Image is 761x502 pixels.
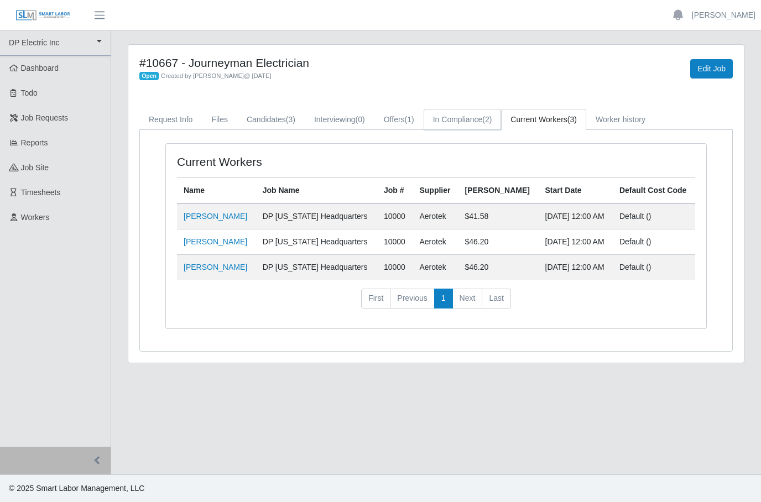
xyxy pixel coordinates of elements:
[256,178,377,204] th: Job Name
[501,109,586,130] a: Current Workers
[202,109,237,130] a: Files
[539,203,613,229] td: [DATE] 12:00 AM
[413,255,458,280] td: Aerotek
[539,229,613,255] td: [DATE] 12:00 AM
[21,138,48,147] span: Reports
[21,113,69,122] span: Job Requests
[305,109,374,130] a: Interviewing
[184,237,247,246] a: [PERSON_NAME]
[377,255,413,280] td: 10000
[377,178,413,204] th: Job #
[482,115,492,124] span: (2)
[184,263,247,271] a: [PERSON_NAME]
[139,109,202,130] a: Request Info
[286,115,295,124] span: (3)
[256,255,377,280] td: DP [US_STATE] Headquarters
[692,9,755,21] a: [PERSON_NAME]
[690,59,733,79] a: Edit Job
[256,203,377,229] td: DP [US_STATE] Headquarters
[177,178,256,204] th: Name
[458,178,538,204] th: [PERSON_NAME]
[177,289,695,317] nav: pagination
[613,178,695,204] th: Default Cost Code
[377,229,413,255] td: 10000
[21,188,61,197] span: Timesheets
[413,229,458,255] td: Aerotek
[21,163,49,172] span: job site
[424,109,502,130] a: In Compliance
[374,109,424,130] a: Offers
[567,115,577,124] span: (3)
[586,109,655,130] a: Worker history
[21,213,50,222] span: Workers
[21,88,38,97] span: Todo
[9,484,144,493] span: © 2025 Smart Labor Management, LLC
[184,212,247,221] a: [PERSON_NAME]
[256,229,377,255] td: DP [US_STATE] Headquarters
[356,115,365,124] span: (0)
[161,72,272,79] span: Created by [PERSON_NAME] @ [DATE]
[458,255,538,280] td: $46.20
[15,9,71,22] img: SLM Logo
[413,203,458,229] td: Aerotek
[434,289,453,308] a: 1
[539,178,613,204] th: Start Date
[237,109,305,130] a: Candidates
[139,72,159,81] span: Open
[458,229,538,255] td: $46.20
[613,203,695,229] td: Default ()
[613,255,695,280] td: Default ()
[21,64,59,72] span: Dashboard
[458,203,538,229] td: $41.58
[405,115,414,124] span: (1)
[413,178,458,204] th: Supplier
[539,255,613,280] td: [DATE] 12:00 AM
[177,155,383,169] h4: Current Workers
[377,203,413,229] td: 10000
[613,229,695,255] td: Default ()
[139,56,478,70] h4: #10667 - Journeyman Electrician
